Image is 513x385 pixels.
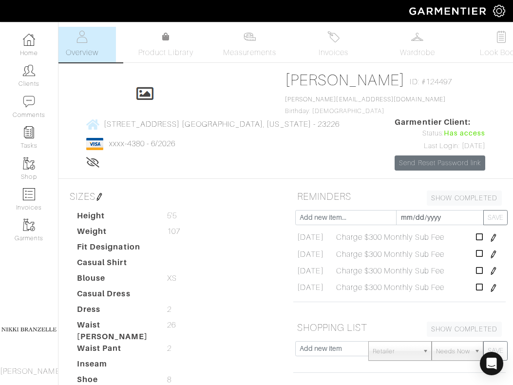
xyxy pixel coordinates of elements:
[167,319,176,331] span: 26
[483,341,508,361] button: SAVE
[373,342,418,361] span: Retailer
[427,322,502,337] a: SHOW COMPLETED
[293,187,506,206] h5: REMINDERS
[395,141,485,152] div: Last Login: [DATE]
[297,249,323,260] span: [DATE]
[395,128,485,139] div: Status:
[76,31,88,43] img: basicinfo-40fd8af6dae0f16599ec9e87c0ef1c0a1fdea2edbe929e3d69a839185d80c458.svg
[395,155,485,171] a: Send Reset Password link
[490,250,497,258] img: pen-cf24a1663064a2ec1b9c1bd2387e9de7a2fa800b781884d57f21acf72779bad2.png
[95,193,103,201] img: pen-cf24a1663064a2ec1b9c1bd2387e9de7a2fa800b781884d57f21acf72779bad2.png
[427,191,502,206] a: SHOW COMPLETED
[167,210,177,222] span: 5'5
[86,118,340,130] a: [STREET_ADDRESS] [GEOGRAPHIC_DATA], [US_STATE] - 23226
[70,288,160,304] dt: Casual Dress
[300,27,368,62] a: Invoices
[319,47,348,58] span: Invoices
[336,249,444,260] span: Charge $300 Monthly Sub Fee
[285,71,405,89] a: [PERSON_NAME]
[167,272,177,284] span: XS
[70,257,160,272] dt: Casual Shirt
[23,188,35,200] img: orders-icon-0abe47150d42831381b5fb84f609e132dff9fe21cb692f30cb5eec754e2cba89.png
[23,157,35,170] img: garments-icon-b7da505a4dc4fd61783c78ac3ca0ef83fa9d6f193b1c9dc38574b1d14d53ca28.png
[70,272,160,288] dt: Blouse
[70,226,160,241] dt: Weight
[483,210,508,225] button: SAVE
[132,31,200,58] a: Product Library
[167,226,180,237] span: 107
[297,231,323,243] span: [DATE]
[23,126,35,138] img: reminder-icon-8004d30b9f0a5d33ae49ab947aed9ed385cf756f9e5892f1edd6e32f2345188e.png
[285,96,446,103] a: [PERSON_NAME][EMAIL_ADDRESS][DOMAIN_NAME]
[285,96,446,115] span: Birthday: [DEMOGRAPHIC_DATA]
[86,138,103,150] img: visa-934b35602734be37eb7d5d7e5dbcd2044c359bf20a24dc3361ca3fa54326a8a7.png
[295,341,369,356] input: Add new item
[48,27,116,62] a: Overview
[444,128,486,139] span: Has access
[295,210,397,225] input: Add new item...
[109,139,176,148] a: xxxx-4380 - 6/2026
[23,219,35,231] img: garments-icon-b7da505a4dc4fd61783c78ac3ca0ef83fa9d6f193b1c9dc38574b1d14d53ca28.png
[490,267,497,275] img: pen-cf24a1663064a2ec1b9c1bd2387e9de7a2fa800b781884d57f21acf72779bad2.png
[167,304,171,315] span: 2
[327,31,340,43] img: orders-27d20c2124de7fd6de4e0e44c1d41de31381a507db9b33961299e4e07d508b8c.svg
[410,76,452,88] span: ID: #124497
[23,64,35,77] img: clients-icon-6bae9207a08558b7cb47a8932f037763ab4055f8c8b6bfacd5dc20c3e0201464.png
[223,47,276,58] span: Measurements
[495,31,507,43] img: todo-9ac3debb85659649dc8f770b8b6100bb5dab4b48dedcbae339e5042a72dfd3cc.svg
[70,241,160,257] dt: Fit Designation
[23,96,35,108] img: comment-icon-a0a6a9ef722e966f86d9cbdc48e553b5cf19dbc54f86b18d962a5391bc8f6eb6.png
[104,120,340,129] span: [STREET_ADDRESS] [GEOGRAPHIC_DATA], [US_STATE] - 23226
[297,282,323,293] span: [DATE]
[336,231,444,243] span: Charge $300 Monthly Sub Fee
[411,31,423,43] img: wardrobe-487a4870c1b7c33e795ec22d11cfc2ed9d08956e64fb3008fe2437562e282088.svg
[383,27,452,62] a: Wardrobe
[493,5,505,17] img: gear-icon-white-bd11855cb880d31180b6d7d6211b90ccbf57a29d726f0c71d8c61bd08dd39cc2.png
[70,210,160,226] dt: Height
[66,187,279,206] h5: SIZES
[167,343,171,354] span: 2
[215,27,284,62] a: Measurements
[400,47,435,58] span: Wardrobe
[244,31,256,43] img: measurements-466bbee1fd09ba9460f595b01e5d73f9e2bff037440d3c8f018324cb6cdf7a4a.svg
[70,319,160,343] dt: Waist [PERSON_NAME]
[490,284,497,292] img: pen-cf24a1663064a2ec1b9c1bd2387e9de7a2fa800b781884d57f21acf72779bad2.png
[297,265,323,277] span: [DATE]
[70,343,160,358] dt: Waist Pant
[480,352,503,375] div: Open Intercom Messenger
[23,34,35,46] img: dashboard-icon-dbcd8f5a0b271acd01030246c82b418ddd0df26cd7fceb0bd07c9910d44c42f6.png
[336,265,444,277] span: Charge $300 Monthly Sub Fee
[66,47,98,58] span: Overview
[404,2,493,19] img: garmentier-logo-header-white-b43fb05a5012e4ada735d5af1a66efaba907eab6374d6393d1fbf88cb4ef424d.png
[293,318,506,337] h5: SHOPPING LIST
[70,358,160,374] dt: Inseam
[490,234,497,242] img: pen-cf24a1663064a2ec1b9c1bd2387e9de7a2fa800b781884d57f21acf72779bad2.png
[70,304,160,319] dt: Dress
[138,47,193,58] span: Product Library
[336,282,444,293] span: Charge $300 Monthly Sub Fee
[436,342,470,361] span: Needs Now
[395,116,485,128] span: Garmentier Client:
